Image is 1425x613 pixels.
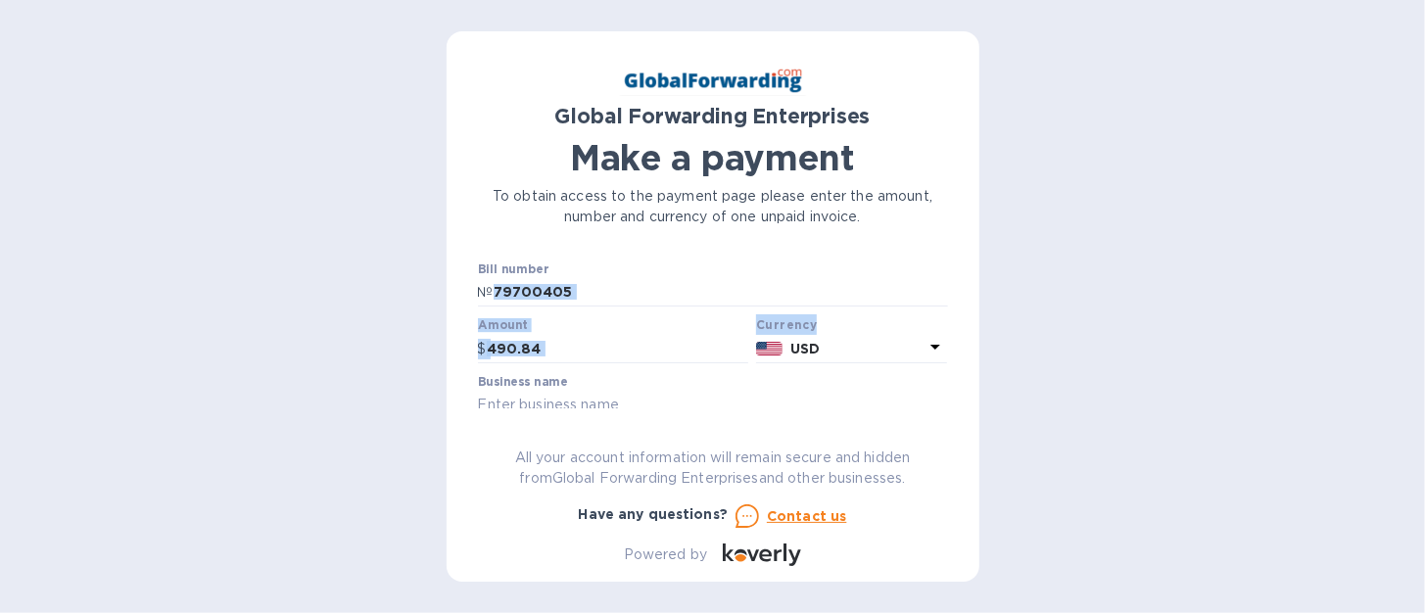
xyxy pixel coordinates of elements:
p: Powered by [624,544,707,565]
label: Bill number [478,263,548,275]
label: Amount [478,320,528,332]
img: USD [756,342,783,355]
input: Enter business name [478,391,948,420]
label: Business name [478,376,568,388]
p: To obtain access to the payment page please enter the amount, number and currency of one unpaid i... [478,186,948,227]
input: Enter bill number [494,278,948,307]
u: Contact us [767,508,847,524]
input: 0.00 [487,334,749,363]
p: $ [478,339,487,359]
p: № [478,282,494,303]
h1: Make a payment [478,137,948,178]
b: USD [790,341,820,356]
b: Have any questions? [579,506,729,522]
p: All your account information will remain secure and hidden from Global Forwarding Enterprises and... [478,448,948,489]
b: Global Forwarding Enterprises [555,104,871,128]
b: Currency [756,317,817,332]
